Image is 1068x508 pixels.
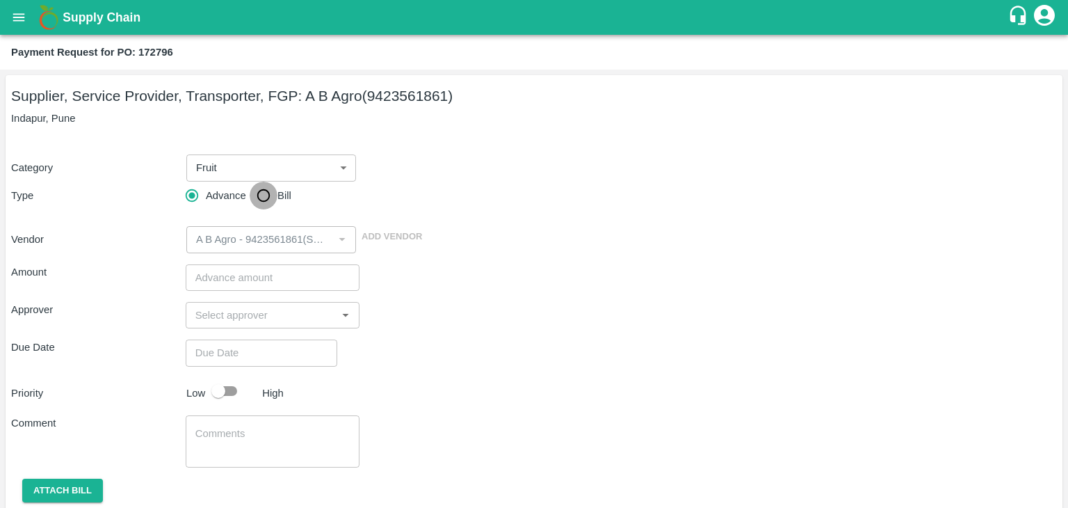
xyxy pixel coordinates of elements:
input: Advance amount [186,264,360,291]
p: Approver [11,302,186,317]
b: Payment Request for PO: 172796 [11,47,173,58]
button: Attach bill [22,479,103,503]
p: Fruit [196,160,217,175]
p: Category [11,160,181,175]
input: Select Vendor [191,230,329,248]
b: Supply Chain [63,10,140,24]
h5: Supplier, Service Provider, Transporter, FGP: A B Agro (9423561861) [11,86,1057,106]
div: customer-support [1008,5,1032,30]
span: Bill [277,188,291,203]
button: open drawer [3,1,35,33]
input: Choose date [186,340,327,366]
div: account of current user [1032,3,1057,32]
button: Open [337,306,355,324]
p: Vendor [11,232,181,247]
input: Select approver [190,306,333,324]
p: High [262,386,284,401]
img: logo [35,3,63,31]
p: Type [11,188,186,203]
p: Due Date [11,340,186,355]
p: Indapur, Pune [11,111,1057,126]
p: Amount [11,264,186,280]
p: Low [186,386,205,401]
a: Supply Chain [63,8,1008,27]
p: Comment [11,415,186,431]
span: Advance [206,188,246,203]
p: Priority [11,386,181,401]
